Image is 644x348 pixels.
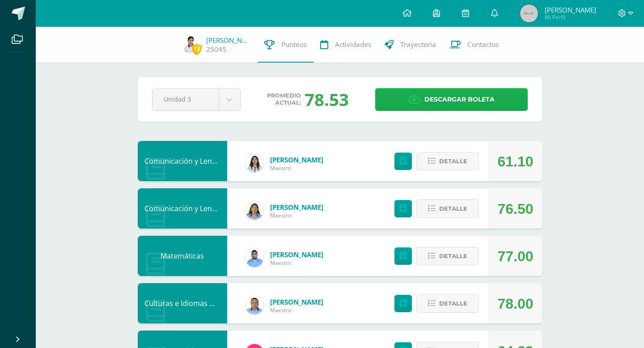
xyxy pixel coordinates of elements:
[258,27,314,63] a: Punteos
[270,259,323,267] span: Maestro
[400,40,436,49] span: Trayectoria
[443,27,505,63] a: Contactos
[467,40,499,49] span: Contactos
[267,92,301,106] span: Promedio actual:
[497,141,533,182] div: 61.10
[439,200,467,217] span: Detalle
[520,4,538,22] img: 45x45
[335,40,371,49] span: Actividades
[206,36,251,45] a: [PERSON_NAME]
[497,189,533,229] div: 76.50
[439,295,467,312] span: Detalle
[497,284,533,324] div: 78.00
[206,45,226,54] a: 25045
[138,283,227,323] div: Culturas e Idiomas Mayas Garífuna o Xinca
[270,297,323,306] a: [PERSON_NAME]
[424,89,495,110] span: Descargar boleta
[192,43,202,55] span: 13
[416,199,479,218] button: Detalle
[378,27,443,63] a: Trayectoria
[416,294,479,313] button: Detalle
[246,297,263,314] img: 58211983430390fd978f7a65ba7f1128.png
[182,35,199,53] img: 54e741041b539ecdb0a4e2c2b9289e71.png
[246,154,263,172] img: 55024ff72ee8ba09548f59c7b94bba71.png
[416,247,479,265] button: Detalle
[416,152,479,170] button: Detalle
[138,188,227,229] div: Comunicación y Lenguaje Idioma Español
[153,89,240,110] a: Unidad 3
[246,202,263,220] img: d5f85972cab0d57661bd544f50574cc9.png
[164,89,208,110] span: Unidad 3
[270,203,323,212] a: [PERSON_NAME]
[270,155,323,164] a: [PERSON_NAME]
[497,236,533,276] div: 77.00
[270,212,323,219] span: Maestro
[545,5,596,14] span: [PERSON_NAME]
[375,88,528,111] a: Descargar boleta
[270,164,323,172] span: Maestro
[545,13,596,21] span: Mi Perfil
[281,40,307,49] span: Punteos
[246,249,263,267] img: 54ea75c2c4af8710d6093b43030d56ea.png
[314,27,378,63] a: Actividades
[138,141,227,181] div: Comunicación y Lenguaje, Idioma Extranjero
[439,248,467,264] span: Detalle
[439,153,467,170] span: Detalle
[270,250,323,259] a: [PERSON_NAME]
[138,236,227,276] div: Matemáticas
[270,306,323,314] span: Maestro
[305,88,349,111] div: 78.53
